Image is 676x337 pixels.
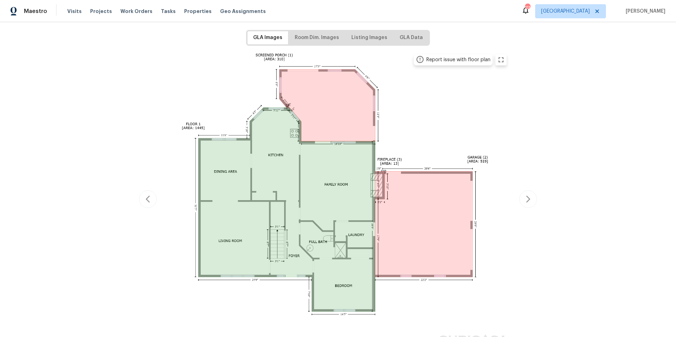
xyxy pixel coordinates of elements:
[525,4,530,11] div: 111
[346,31,393,44] button: Listing Images
[495,54,507,65] button: zoom in
[161,9,176,14] span: Tasks
[289,31,345,44] button: Room Dim. Images
[541,8,590,15] span: [GEOGRAPHIC_DATA]
[24,8,47,15] span: Maestro
[90,8,112,15] span: Projects
[248,31,288,44] button: GLA Images
[351,33,387,42] span: Listing Images
[295,33,339,42] span: Room Dim. Images
[400,33,423,42] span: GLA Data
[120,8,152,15] span: Work Orders
[67,8,82,15] span: Visits
[623,8,665,15] span: [PERSON_NAME]
[184,8,212,15] span: Properties
[394,31,428,44] button: GLA Data
[426,56,490,63] div: Report issue with floor plan
[253,33,282,42] span: GLA Images
[220,8,266,15] span: Geo Assignments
